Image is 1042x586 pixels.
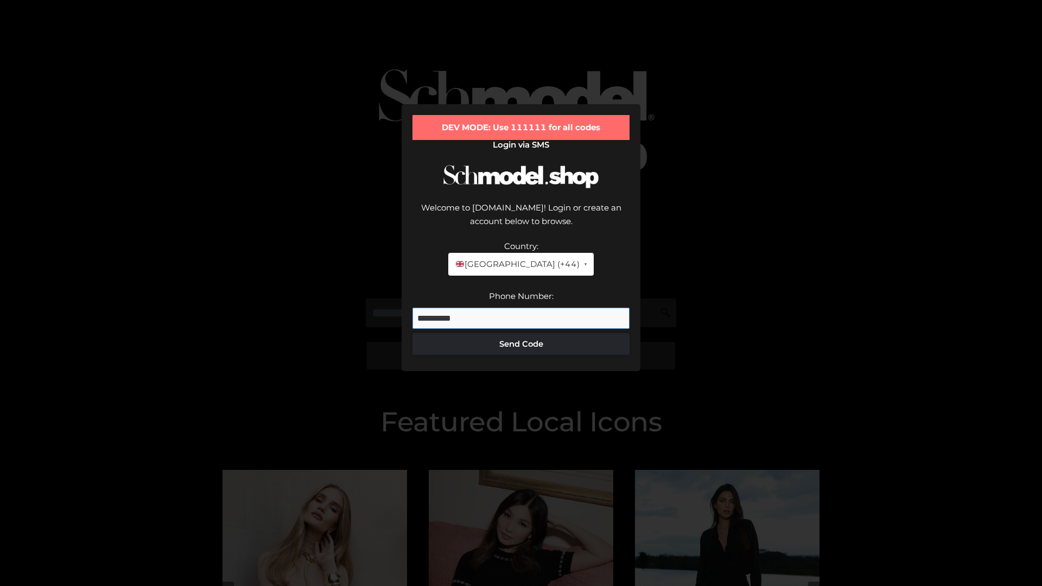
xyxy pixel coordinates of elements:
[456,260,464,268] img: 🇬🇧
[455,257,579,271] span: [GEOGRAPHIC_DATA] (+44)
[489,291,554,301] label: Phone Number:
[440,155,602,198] img: Schmodel Logo
[412,140,630,150] h2: Login via SMS
[412,333,630,355] button: Send Code
[504,241,538,251] label: Country:
[412,115,630,140] div: DEV MODE: Use 111111 for all codes
[412,201,630,239] div: Welcome to [DOMAIN_NAME]! Login or create an account below to browse.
